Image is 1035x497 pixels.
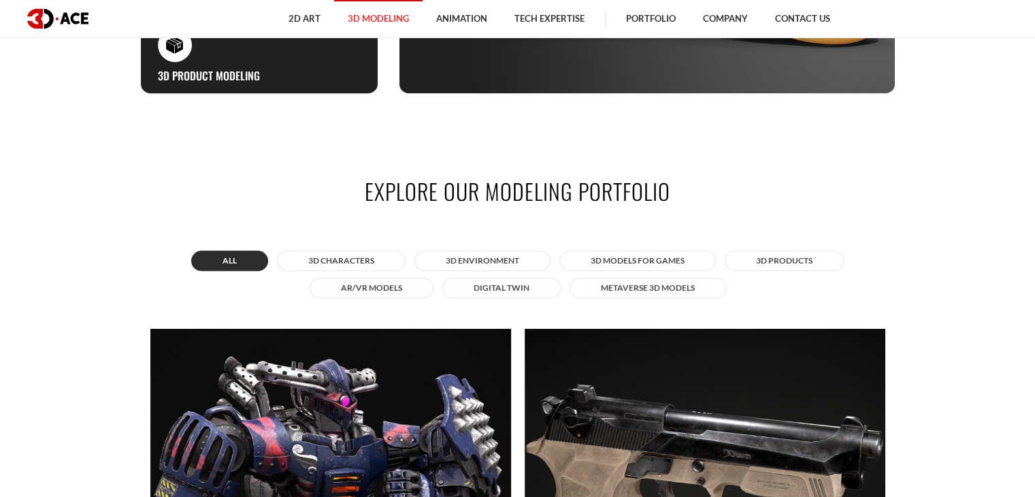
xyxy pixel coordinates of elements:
button: Digital twin [442,278,561,298]
button: 3D Environment [414,251,551,271]
h3: 3D Product Modeling [158,69,260,83]
img: 3D Product Modeling [165,35,184,54]
button: All [191,251,268,271]
button: 3D Characters [277,251,406,271]
img: logo dark [27,9,88,29]
button: 3D Models for Games [559,251,716,271]
button: AR/VR Models [310,278,433,298]
button: 3D Products [725,251,844,271]
button: Metaverse 3D Models [570,278,726,298]
h2: Explore our modeling portfolio [140,176,896,206]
